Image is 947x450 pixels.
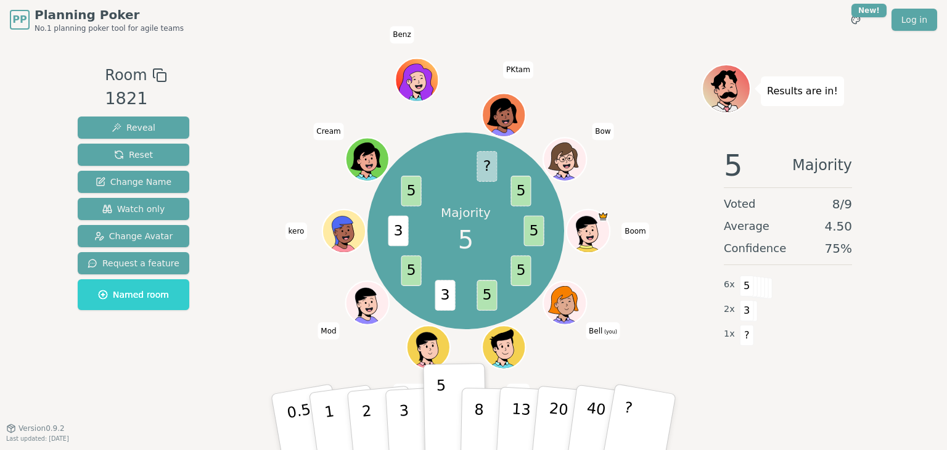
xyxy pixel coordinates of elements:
button: Change Avatar [78,225,189,247]
span: Click to change your name [318,322,339,339]
span: Click to change your name [503,61,533,78]
button: Watch only [78,198,189,220]
span: 5 [510,255,531,286]
span: 5 [401,255,421,286]
span: ? [740,325,754,346]
span: Reset [114,149,153,161]
span: Change Name [96,176,171,188]
div: New! [851,4,887,17]
span: 5 [724,150,743,180]
span: 75 % [825,240,852,257]
span: 6 x [724,278,735,292]
span: Click to change your name [313,123,343,140]
span: 8 / 9 [832,195,852,213]
span: Change Avatar [94,230,173,242]
span: Confidence [724,240,786,257]
span: 1 x [724,327,735,341]
span: 5 [510,176,531,207]
span: Click to change your name [592,123,613,140]
button: Reset [78,144,189,166]
span: 5 [740,276,754,297]
button: Change Name [78,171,189,193]
span: Boom is the host [597,211,609,222]
span: Click to change your name [393,383,433,401]
span: (you) [602,329,617,334]
span: Room [105,64,147,86]
div: 1821 [105,86,166,112]
span: PP [12,12,27,27]
span: Click to change your name [390,26,414,43]
p: Majority [441,204,491,221]
span: Click to change your name [586,322,620,339]
span: Click to change your name [621,223,649,240]
span: ? [477,151,497,182]
span: 5 [401,176,421,207]
button: Named room [78,279,189,310]
button: Version0.9.2 [6,423,65,433]
span: 4.50 [824,218,852,235]
span: Planning Poker [35,6,184,23]
span: 3 [740,300,754,321]
p: Results are in! [767,83,838,100]
span: Version 0.9.2 [18,423,65,433]
p: 5 [437,377,447,443]
a: PPPlanning PokerNo.1 planning poker tool for agile teams [10,6,184,33]
a: Log in [892,9,937,31]
span: Named room [98,288,169,301]
button: New! [845,9,867,31]
span: 2 x [724,303,735,316]
span: Average [724,218,769,235]
span: Majority [792,150,852,180]
span: No.1 planning poker tool for agile teams [35,23,184,33]
span: Request a feature [88,257,179,269]
button: Request a feature [78,252,189,274]
span: Click to change your name [507,383,530,401]
span: Click to change your name [285,223,308,240]
span: Voted [724,195,756,213]
span: 3 [388,216,408,247]
span: Watch only [102,203,165,215]
span: 5 [477,280,497,311]
button: Reveal [78,117,189,139]
span: 3 [435,280,455,311]
span: 5 [458,221,473,258]
span: 5 [523,216,544,247]
button: Click to change your avatar [544,282,585,323]
span: Reveal [112,121,155,134]
span: Last updated: [DATE] [6,435,69,442]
